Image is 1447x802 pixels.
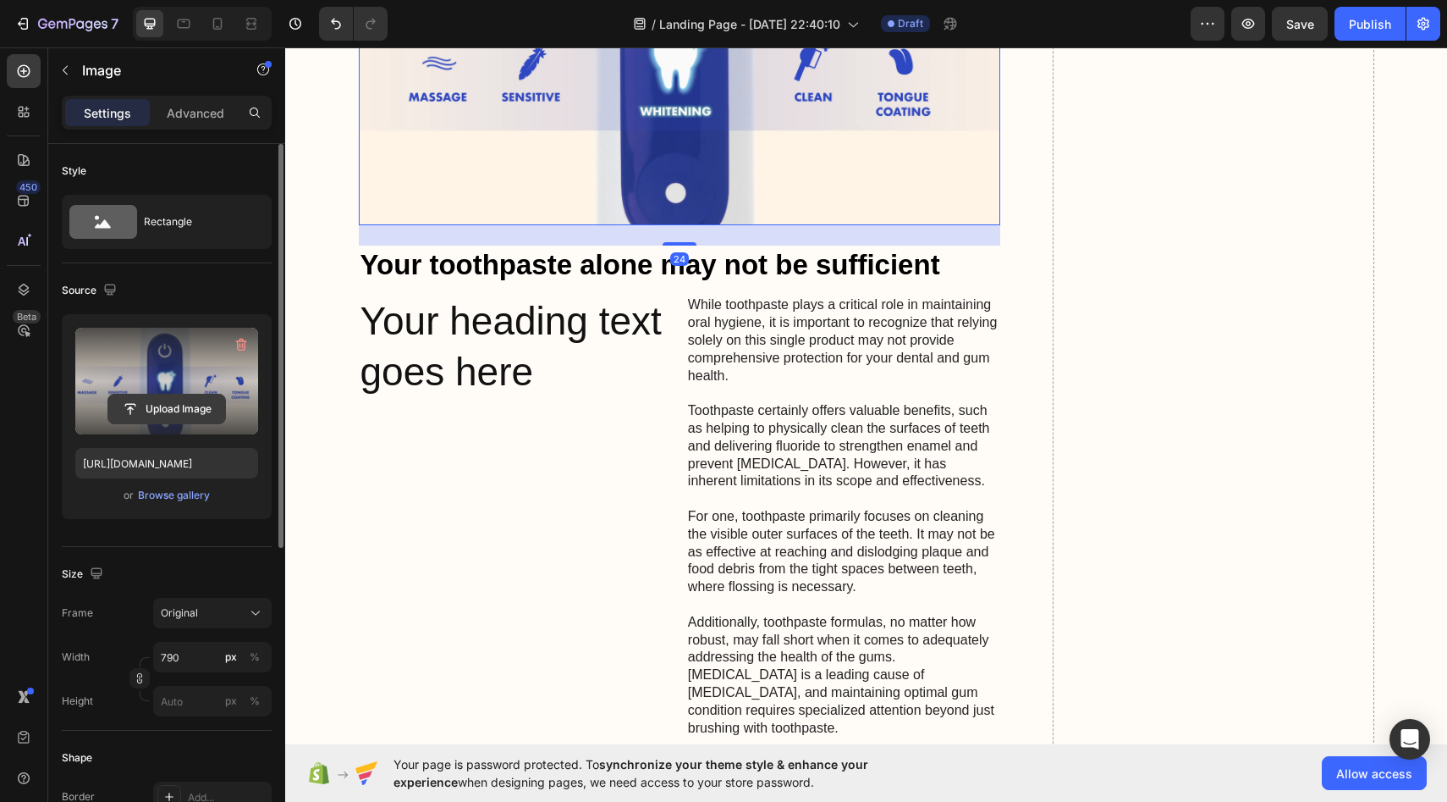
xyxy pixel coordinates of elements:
div: Beta [13,310,41,324]
div: Shape [62,750,92,766]
p: Advanced [167,104,224,122]
p: Image [82,60,226,80]
div: Size [62,563,107,586]
span: synchronize your theme style & enhance your experience [393,757,868,789]
div: Source [62,279,120,302]
label: Frame [62,606,93,621]
span: or [124,485,134,506]
label: Height [62,694,93,709]
span: Landing Page - [DATE] 22:40:10 [659,15,840,33]
button: % [221,647,241,667]
label: Width [62,650,90,665]
div: px [225,694,237,709]
button: Allow access [1322,756,1427,790]
button: px [245,691,265,711]
div: % [250,694,260,709]
button: Save [1272,7,1328,41]
span: Allow access [1336,765,1412,783]
button: Original [153,598,272,628]
button: Browse gallery [137,487,211,504]
div: 450 [16,180,41,194]
input: https://example.com/image.jpg [75,448,258,478]
button: % [221,691,241,711]
p: Settings [84,104,131,122]
button: px [245,647,265,667]
h2: Your toothpaste alone may not be sufficient [74,198,716,238]
iframe: Design area [285,47,1447,744]
span: Draft [898,16,923,31]
div: Style [62,163,86,179]
div: Publish [1349,15,1391,33]
div: % [250,650,260,665]
span: Original [161,606,198,621]
span: Save [1286,17,1314,31]
h2: Your heading text goes here [74,247,388,352]
div: Undo/Redo [319,7,388,41]
input: px% [153,642,272,672]
div: Browse gallery [138,488,210,503]
p: 7 [111,14,118,34]
div: Rectangle [144,202,247,241]
button: Publish [1334,7,1406,41]
span: / [652,15,656,33]
div: 24 [385,205,404,218]
div: Open Intercom Messenger [1389,719,1430,760]
div: px [225,650,237,665]
input: px% [153,686,272,716]
button: 7 [7,7,126,41]
span: Your page is password protected. To when designing pages, we need access to your store password. [393,755,934,791]
button: Upload Image [107,394,226,424]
